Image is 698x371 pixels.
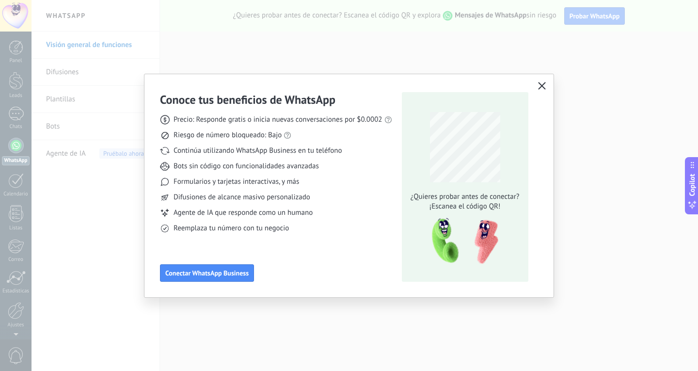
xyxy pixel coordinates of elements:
button: Conectar WhatsApp Business [160,264,254,282]
span: ¡Escanea el código QR! [408,202,522,211]
span: Bots sin código con funcionalidades avanzadas [174,161,319,171]
img: qr-pic-1x.png [424,215,500,267]
span: Precio: Responde gratis o inicia nuevas conversaciones por $0.0002 [174,115,382,125]
span: Formularios y tarjetas interactivas, y más [174,177,299,187]
span: Agente de IA que responde como un humano [174,208,313,218]
span: Conectar WhatsApp Business [165,270,249,276]
span: Reemplaza tu número con tu negocio [174,224,289,233]
h3: Conoce tus beneficios de WhatsApp [160,92,335,107]
span: Continúa utilizando WhatsApp Business en tu teléfono [174,146,342,156]
span: Copilot [687,174,697,196]
span: Difusiones de alcance masivo personalizado [174,193,310,202]
span: ¿Quieres probar antes de conectar? [408,192,522,202]
span: Riesgo de número bloqueado: Bajo [174,130,282,140]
